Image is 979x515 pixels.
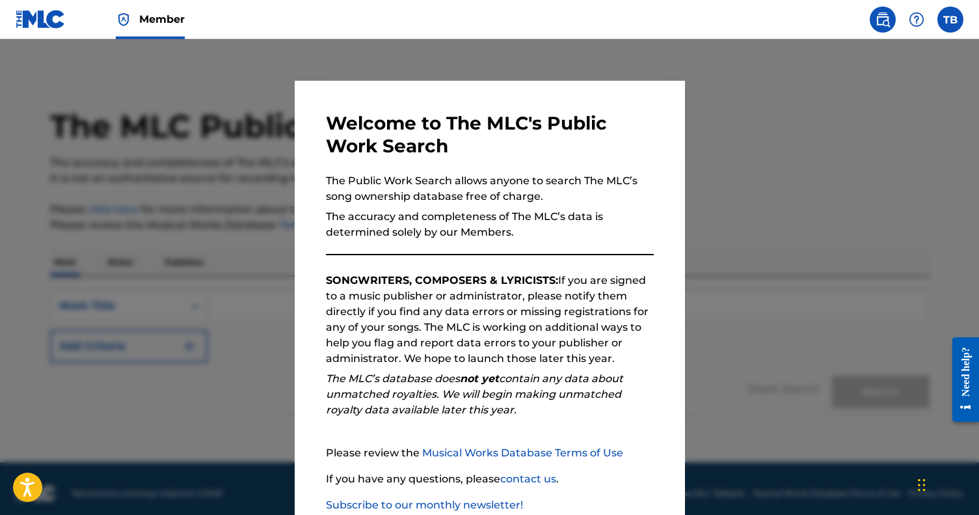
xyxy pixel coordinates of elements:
strong: not yet [460,372,499,385]
p: The accuracy and completeness of The MLC’s data is determined solely by our Members. [326,209,654,240]
img: MLC Logo [16,10,66,29]
iframe: Chat Widget [914,452,979,515]
p: If you have any questions, please . [326,471,654,487]
div: Help [904,7,930,33]
a: Subscribe to our monthly newsletter! [326,499,523,511]
a: Musical Works Database Terms of Use [422,447,623,459]
div: User Menu [937,7,963,33]
img: Top Rightsholder [116,12,131,27]
em: The MLC’s database does contain any data about unmatched royalties. We will begin making unmatche... [326,372,623,416]
a: contact us [500,473,556,485]
p: Please review the [326,445,654,461]
p: If you are signed to a music publisher or administrator, please notify them directly if you find ... [326,273,654,367]
div: Drag [918,466,926,505]
strong: SONGWRITERS, COMPOSERS & LYRICISTS: [326,274,558,286]
img: help [909,12,924,27]
iframe: Resource Center [943,326,979,433]
a: Public Search [870,7,896,33]
img: search [875,12,891,27]
span: Member [139,12,185,27]
h3: Welcome to The MLC's Public Work Search [326,112,654,158]
p: The Public Work Search allows anyone to search The MLC’s song ownership database free of charge. [326,173,654,204]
